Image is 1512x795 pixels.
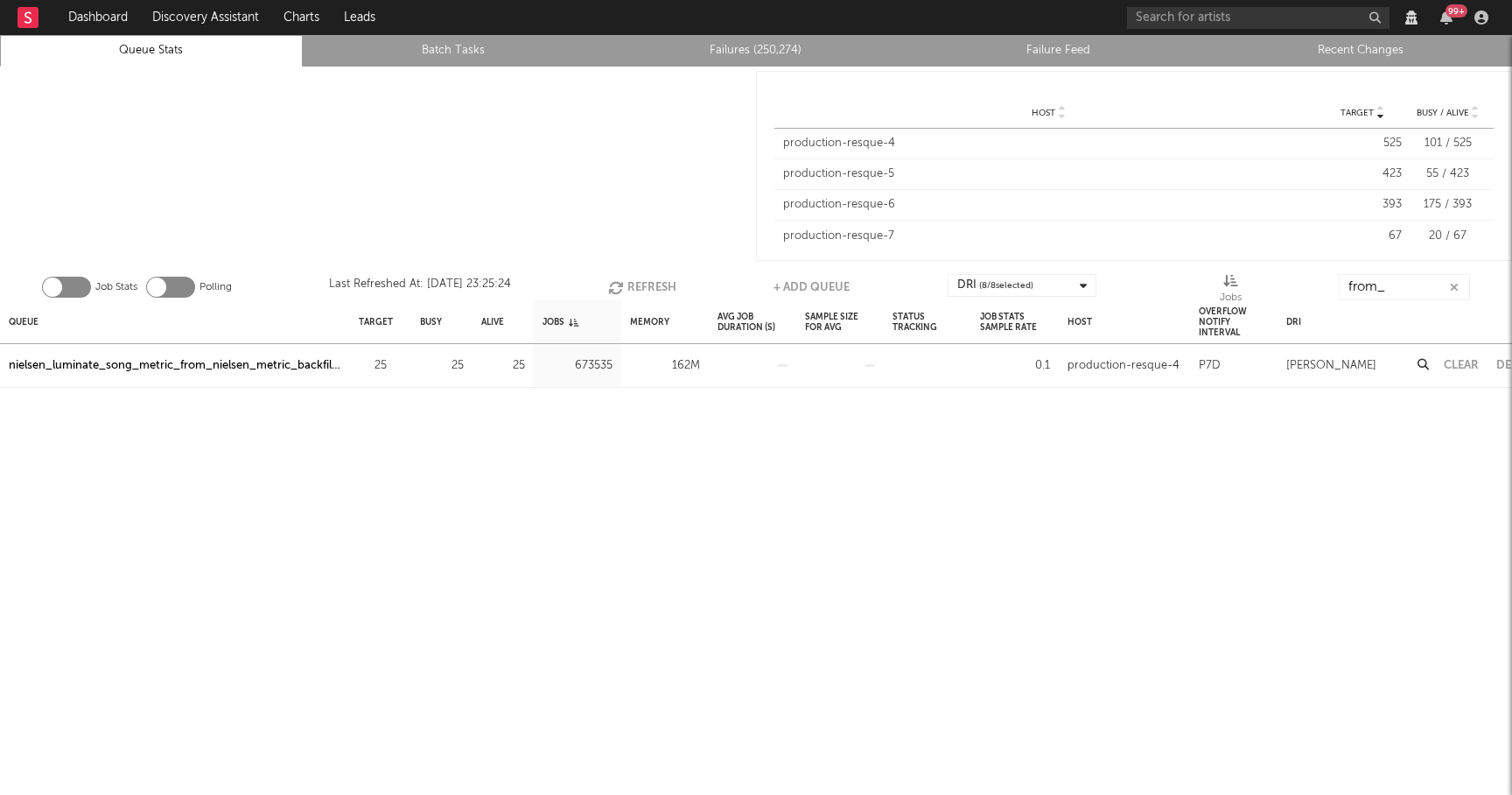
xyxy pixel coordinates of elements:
[1323,196,1402,214] div: 393
[481,303,504,341] div: Alive
[359,355,387,376] div: 25
[1219,40,1502,61] a: Recent Changes
[1410,165,1485,183] div: 55 / 423
[1445,4,1467,18] div: 99 +
[630,303,669,341] div: Memory
[1323,135,1402,152] div: 525
[420,355,464,376] div: 25
[1220,274,1242,307] div: Jobs
[1032,108,1055,118] span: Host
[1067,303,1092,341] div: Host
[199,277,232,298] label: Polling
[95,277,137,298] label: Job Stats
[1410,135,1485,152] div: 101 / 525
[542,303,578,341] div: Jobs
[805,303,875,341] div: Sample Size For Avg
[1323,165,1402,183] div: 423
[1410,228,1485,245] div: 20 / 67
[1440,11,1452,25] button: 99+
[312,40,596,61] a: Batch Tasks
[717,303,787,341] div: Avg Job Duration (s)
[980,303,1050,341] div: Job Stats Sample Rate
[1340,108,1374,118] span: Target
[608,274,676,300] button: Refresh
[979,275,1033,296] span: ( 8 / 8 selected)
[542,355,612,376] div: 673535
[1417,108,1469,118] span: Busy / Alive
[783,135,1314,152] div: production-resque-4
[917,40,1200,61] a: Failure Feed
[773,274,850,300] button: + Add Queue
[1444,360,1479,371] button: Clear
[1286,303,1301,341] div: DRI
[10,40,293,61] a: Queue Stats
[1410,196,1485,214] div: 175 / 393
[783,228,1314,245] div: production-resque-7
[9,303,38,341] div: Queue
[1067,355,1179,376] div: production-resque-4
[420,303,442,341] div: Busy
[1339,274,1470,300] input: Search...
[1199,355,1221,376] div: P7D
[9,355,341,376] a: nielsen_luminate_song_metric_from_nielsen_metric_backfiller
[614,40,898,61] a: Failures (250,274)
[630,355,700,376] div: 162M
[1286,355,1376,376] div: [PERSON_NAME]
[980,355,1050,376] div: 0.1
[329,274,511,300] div: Last Refreshed At: [DATE] 23:25:24
[783,196,1314,214] div: production-resque-6
[359,303,393,341] div: Target
[1127,7,1389,29] input: Search for artists
[1323,228,1402,245] div: 67
[957,275,1033,296] div: DRI
[1199,303,1269,341] div: Overflow Notify Interval
[892,303,962,341] div: Status Tracking
[783,165,1314,183] div: production-resque-5
[481,355,525,376] div: 25
[1220,287,1242,308] div: Jobs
